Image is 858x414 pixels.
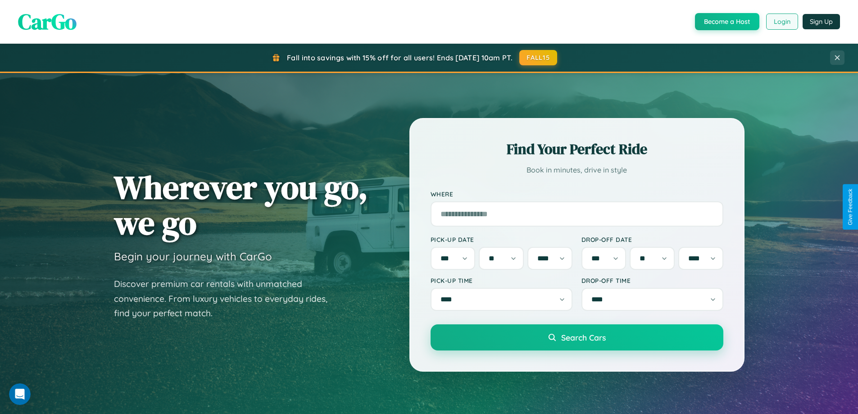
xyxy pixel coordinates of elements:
button: Become a Host [695,13,759,30]
h3: Begin your journey with CarGo [114,250,272,263]
div: Give Feedback [847,189,853,225]
button: Search Cars [431,324,723,350]
button: FALL15 [519,50,557,65]
label: Drop-off Date [581,236,723,243]
iframe: Intercom live chat [9,383,31,405]
h1: Wherever you go, we go [114,169,368,241]
label: Pick-up Date [431,236,572,243]
span: Fall into savings with 15% off for all users! Ends [DATE] 10am PT. [287,53,513,62]
button: Login [766,14,798,30]
h2: Find Your Perfect Ride [431,139,723,159]
p: Book in minutes, drive in style [431,164,723,177]
button: Sign Up [803,14,840,29]
span: CarGo [18,7,77,36]
label: Drop-off Time [581,277,723,284]
label: Where [431,190,723,198]
label: Pick-up Time [431,277,572,284]
span: Search Cars [561,332,606,342]
p: Discover premium car rentals with unmatched convenience. From luxury vehicles to everyday rides, ... [114,277,339,321]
